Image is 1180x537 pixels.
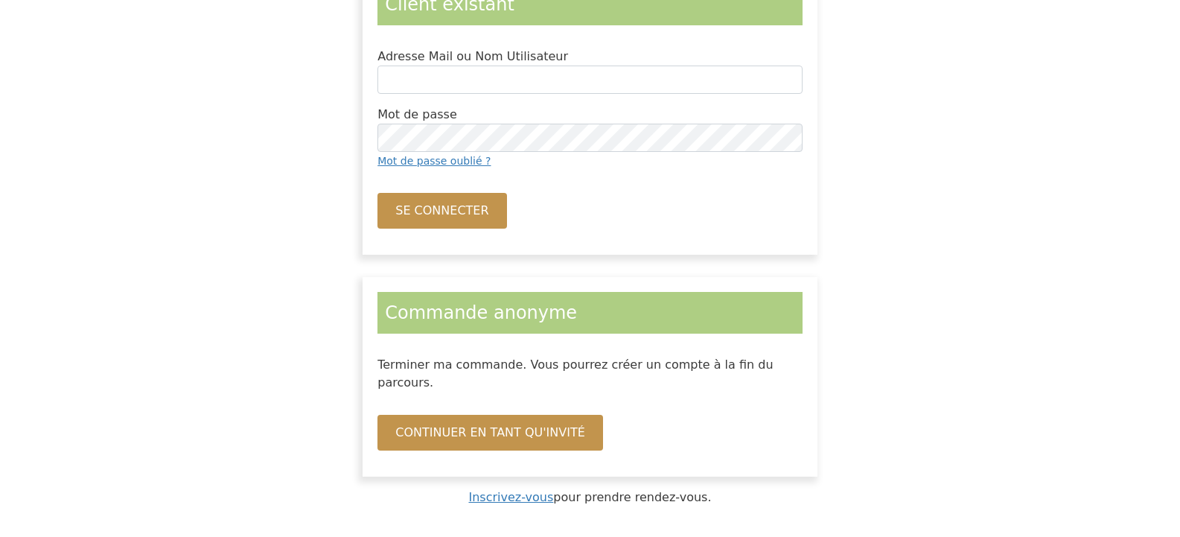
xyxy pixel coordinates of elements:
[377,155,491,167] a: Mot de passe oublié ?
[377,106,457,124] label: Mot de passe
[468,490,553,504] a: Inscrivez-vous
[377,356,803,392] p: Terminer ma commande. Vous pourrez créer un compte à la fin du parcours.
[385,302,577,323] span: Commande anonyme
[377,415,603,451] button: Continuer en tant qu'invité
[377,193,506,229] button: Se connecter
[468,489,711,506] p: pour prendre rendez-vous.
[377,48,568,66] label: Adresse Mail ou Nom Utilisateur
